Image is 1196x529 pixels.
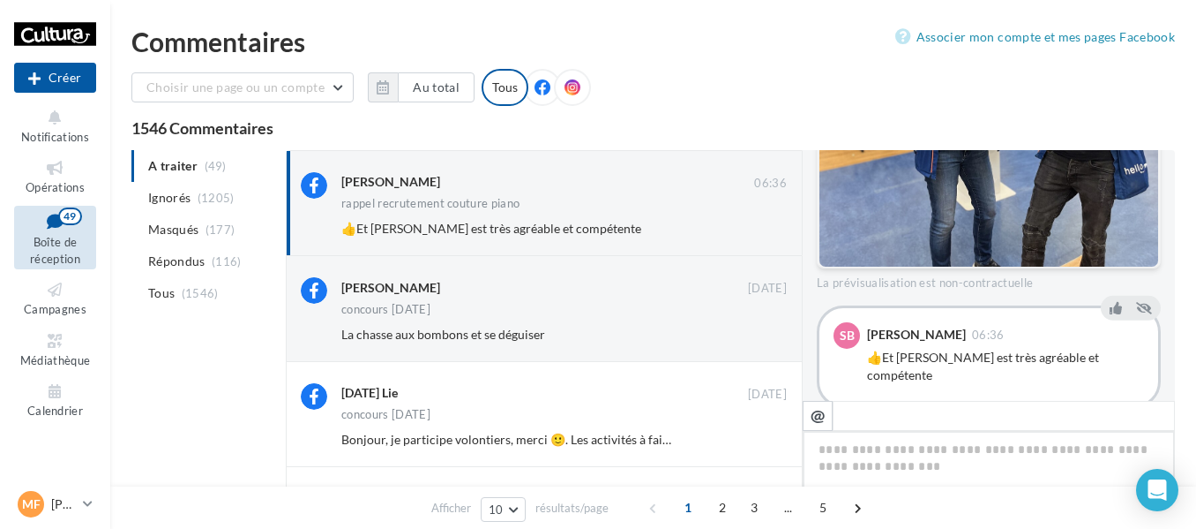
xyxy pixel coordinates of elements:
span: Choisir une page ou un compte [146,79,325,94]
span: 06:36 [972,329,1005,341]
span: La chasse aux bombons et se déguiser [341,327,545,342]
span: (116) [212,254,242,268]
a: Campagnes [14,276,96,320]
button: Au total [368,72,475,102]
span: MF [22,495,41,513]
span: (1546) [182,286,219,300]
span: 👍Et [PERSON_NAME] est très agréable et compétente [341,221,641,236]
div: concours [DATE] [341,409,430,420]
a: Calendrier [14,378,96,421]
div: rappel recrutement couture piano [341,198,520,209]
div: [PERSON_NAME] [341,279,440,297]
div: Commentaires [131,28,1175,55]
span: Bonjour, je participe volontiers, merci 🙂. Les activités à faire avec les enfants 🥰 [341,432,780,447]
div: concours [DATE] [341,304,430,315]
span: Boîte de réception [30,235,80,266]
div: Nouvelle campagne [14,63,96,93]
div: 👍Et [PERSON_NAME] est très agréable et compétente [867,349,1144,384]
span: résultats/page [535,500,609,517]
div: 1546 Commentaires [131,120,1175,136]
span: Répondus [148,253,206,270]
span: ... [774,494,803,522]
button: Choisir une page ou un compte [131,72,354,102]
span: Masqués [148,221,198,238]
p: [PERSON_NAME] [51,495,76,513]
span: Notifications [21,130,89,144]
span: [DATE] [748,281,787,297]
div: [PERSON_NAME] [341,173,440,191]
span: Calendrier [27,404,83,418]
a: Associer mon compte et mes pages Facebook [895,26,1175,48]
div: [PERSON_NAME] [867,329,966,341]
div: Tous [482,69,528,106]
span: Afficher [431,500,471,517]
div: 49 [58,208,82,225]
button: 10 [481,497,526,522]
span: Campagnes [24,302,86,316]
span: SB [840,327,855,344]
span: 10 [489,503,504,517]
div: Open Intercom Messenger [1136,469,1178,511]
button: Créer [14,63,96,93]
div: La prévisualisation est non-contractuelle [817,268,1161,291]
span: Tous [148,284,175,302]
a: Médiathèque [14,328,96,371]
button: Notifications [14,104,96,147]
span: [DATE] [748,387,787,403]
span: 5 [809,494,837,522]
span: 2 [708,494,736,522]
span: 1 [674,494,702,522]
span: 06:36 [754,176,787,192]
span: Ignorés [148,189,191,207]
div: [DATE] Lie [341,384,398,402]
a: MF [PERSON_NAME] [14,487,96,521]
button: Au total [398,72,475,102]
button: @ [803,401,833,431]
span: 3 [740,494,768,522]
i: @ [811,407,826,423]
span: Opérations [26,180,85,194]
span: (1205) [198,191,235,205]
span: (177) [206,223,235,237]
span: Médiathèque [20,353,91,367]
a: Opérations [14,155,96,198]
a: Boîte de réception49 [14,206,96,270]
